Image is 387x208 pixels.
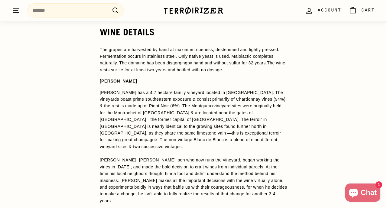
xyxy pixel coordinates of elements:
[100,103,281,149] span: vineyard sites were originally held for the Montrachet of [GEOGRAPHIC_DATA] & are located near th...
[187,60,267,65] span: by hand and without sulfur for 32 years.
[100,27,287,37] h2: WINE DETAILS
[361,7,375,14] span: Cart
[318,7,341,14] span: Account
[100,60,285,72] span: The wine rests sur lie for at least two years and bottled with no dosage.
[100,79,137,83] strong: [PERSON_NAME]
[100,90,285,109] span: [PERSON_NAME] has a 4.7 hectare family vineyard located in [GEOGRAPHIC_DATA]. The vineyards boast...
[343,184,382,203] inbox-online-store-chat: Shopify online store chat
[100,158,287,203] span: [PERSON_NAME], [PERSON_NAME]’ son who now runs the vineyard, began working the vines in [DATE], a...
[100,47,279,66] span: The grapes are harvested by hand at maximum ripeness, destemmed and lightly pressed. Fermentation...
[301,2,345,19] a: Account
[345,2,379,19] a: Cart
